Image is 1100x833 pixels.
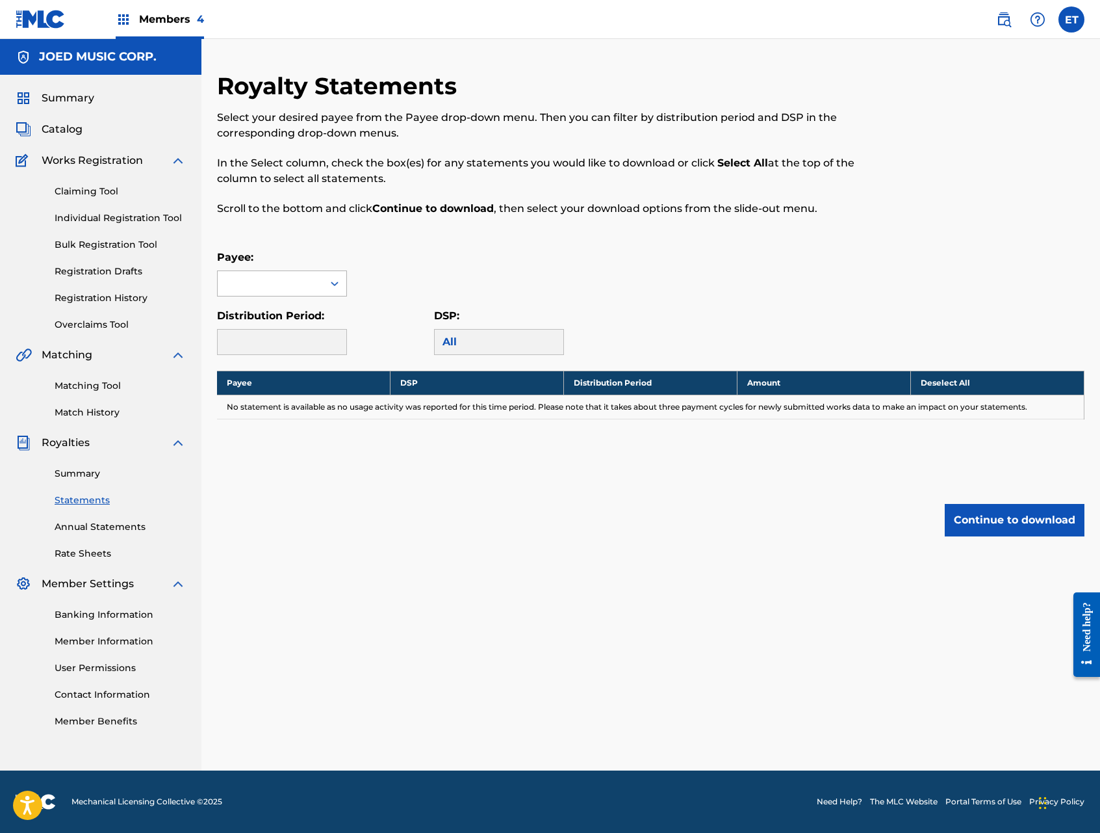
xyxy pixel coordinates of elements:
th: Amount [737,371,911,395]
a: Portal Terms of Use [945,796,1021,808]
a: Rate Sheets [55,547,186,561]
a: User Permissions [55,661,186,675]
a: Registration Drafts [55,265,186,278]
td: No statement is available as no usage activity was reported for this time period. Please note tha... [217,395,1084,419]
a: Contact Information [55,688,186,702]
a: Registration History [55,291,186,305]
a: Need Help? [817,796,862,808]
img: Catalog [16,122,31,137]
th: DSP [390,371,564,395]
iframe: Resource Center [1064,582,1100,687]
span: Matching [42,347,92,363]
a: Match History [55,406,186,419]
img: expand [170,347,186,363]
a: CatalogCatalog [16,122,83,137]
a: Summary [55,467,186,481]
img: MLC Logo [16,10,66,29]
a: Public Search [991,7,1017,33]
img: logo [16,794,56,810]
span: Works Registration [42,153,143,168]
a: Annual Statements [55,520,186,534]
img: Top Rightsholders [116,12,131,27]
p: Scroll to the bottom and click , then select your download options from the slide-out menu. [217,201,885,217]
img: help [1030,12,1045,27]
a: The MLC Website [870,796,938,808]
a: Member Benefits [55,715,186,728]
a: Member Information [55,635,186,648]
img: expand [170,153,186,168]
strong: Continue to download [372,202,494,215]
div: Drag [1039,784,1047,823]
span: Summary [42,90,94,106]
label: Distribution Period: [217,310,324,322]
img: expand [170,576,186,592]
a: Banking Information [55,608,186,622]
a: SummarySummary [16,90,94,106]
a: Matching Tool [55,379,186,393]
th: Deselect All [911,371,1084,395]
div: User Menu [1058,7,1084,33]
img: expand [170,435,186,451]
span: Member Settings [42,576,134,592]
button: Continue to download [945,504,1084,536]
label: DSP: [434,310,459,322]
a: Individual Registration Tool [55,211,186,225]
span: 4 [197,13,204,25]
span: Royalties [42,435,90,451]
span: Catalog [42,122,83,137]
img: Royalties [16,435,31,451]
img: Accounts [16,49,31,65]
img: Works Registration [16,153,32,168]
a: Statements [55,494,186,507]
h2: Royalty Statements [217,72,463,101]
label: Payee: [217,251,253,263]
h5: JOED MUSIC CORP. [39,49,157,64]
img: Matching [16,347,32,363]
a: Bulk Registration Tool [55,238,186,252]
img: search [996,12,1012,27]
a: Privacy Policy [1029,796,1084,808]
a: Claiming Tool [55,185,186,198]
span: Mechanical Licensing Collective © 2025 [71,796,222,808]
a: Overclaims Tool [55,318,186,332]
th: Distribution Period [564,371,737,395]
iframe: Chat Widget [1035,771,1100,833]
p: In the Select column, check the box(es) for any statements you would like to download or click at... [217,155,885,187]
th: Payee [217,371,390,395]
img: Member Settings [16,576,31,592]
strong: Select All [717,157,768,169]
p: Select your desired payee from the Payee drop-down menu. Then you can filter by distribution peri... [217,110,885,141]
img: Summary [16,90,31,106]
span: Members [139,12,204,27]
div: Help [1025,7,1051,33]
